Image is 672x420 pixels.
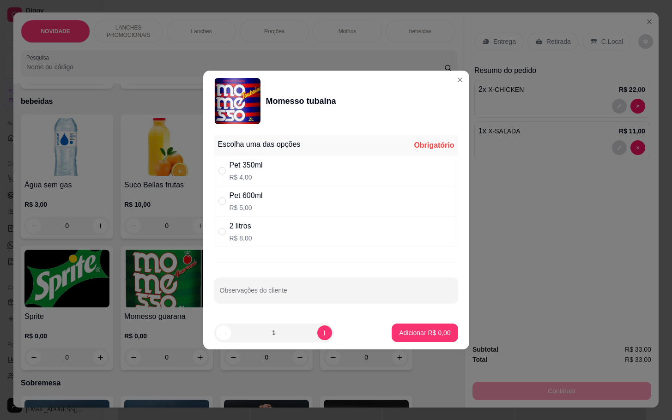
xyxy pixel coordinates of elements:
input: Observações do cliente [220,289,453,299]
p: R$ 5,00 [230,203,263,212]
div: Escolha uma das opções [218,139,301,150]
div: Momesso tubaina [266,95,336,108]
button: Adicionar R$ 0,00 [392,324,458,342]
button: increase-product-quantity [317,325,332,340]
div: Obrigatório [414,140,454,151]
div: Pet 350ml [230,160,263,171]
div: 2 litros [230,221,252,232]
img: product-image [214,78,260,124]
button: decrease-product-quantity [216,325,231,340]
p: R$ 8,00 [230,234,252,243]
p: R$ 4,00 [230,173,263,182]
button: Close [453,72,467,87]
p: Adicionar R$ 0,00 [399,328,450,337]
div: Pet 600ml [230,190,263,201]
